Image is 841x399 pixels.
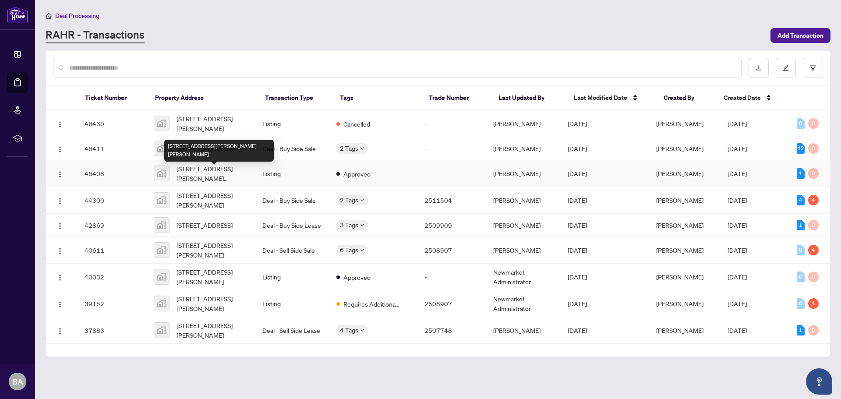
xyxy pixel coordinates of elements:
[417,214,487,237] td: 2509909
[340,195,358,205] span: 2 Tags
[797,118,805,129] div: 0
[340,143,358,153] span: 2 Tags
[57,171,64,178] img: Logo
[333,86,422,110] th: Tags
[486,187,560,214] td: [PERSON_NAME]
[417,264,487,290] td: -
[53,193,67,207] button: Logo
[783,65,789,71] span: edit
[177,321,248,340] span: [STREET_ADDRESS][PERSON_NAME]
[154,116,169,131] img: thumbnail-img
[7,7,28,23] img: logo
[724,93,761,102] span: Created Date
[797,220,805,230] div: 1
[154,243,169,258] img: thumbnail-img
[567,86,657,110] th: Last Modified Date
[57,247,64,254] img: Logo
[154,269,169,284] img: thumbnail-img
[360,328,364,332] span: down
[656,169,703,177] span: [PERSON_NAME]
[46,28,145,43] a: RAHR - Transactions
[656,326,703,334] span: [PERSON_NAME]
[177,164,248,183] span: [STREET_ADDRESS][PERSON_NAME][PERSON_NAME]
[154,141,169,156] img: thumbnail-img
[164,140,274,162] div: [STREET_ADDRESS][PERSON_NAME][PERSON_NAME]
[417,110,487,137] td: -
[417,137,487,160] td: -
[808,220,819,230] div: 0
[728,145,747,152] span: [DATE]
[797,168,805,179] div: 1
[343,299,400,309] span: Requires Additional Docs
[808,195,819,205] div: 4
[568,273,587,281] span: [DATE]
[258,86,333,110] th: Transaction Type
[808,272,819,282] div: 0
[340,220,358,230] span: 3 Tags
[57,274,64,281] img: Logo
[417,160,487,187] td: -
[728,246,747,254] span: [DATE]
[57,301,64,308] img: Logo
[568,120,587,127] span: [DATE]
[770,28,830,43] button: Add Transaction
[568,300,587,307] span: [DATE]
[808,143,819,154] div: 0
[78,264,147,290] td: 40032
[53,166,67,180] button: Logo
[154,166,169,181] img: thumbnail-img
[486,264,560,290] td: Newmarket Administrator
[360,146,364,151] span: down
[57,121,64,128] img: Logo
[57,198,64,205] img: Logo
[57,328,64,335] img: Logo
[360,248,364,252] span: down
[808,168,819,179] div: 0
[343,119,370,129] span: Cancelled
[728,300,747,307] span: [DATE]
[255,214,329,237] td: Deal - Buy Side Lease
[749,58,769,78] button: download
[568,326,587,334] span: [DATE]
[656,196,703,204] span: [PERSON_NAME]
[797,272,805,282] div: 0
[568,145,587,152] span: [DATE]
[656,246,703,254] span: [PERSON_NAME]
[728,221,747,229] span: [DATE]
[417,187,487,214] td: 2511504
[177,191,248,210] span: [STREET_ADDRESS][PERSON_NAME]
[728,169,747,177] span: [DATE]
[360,223,364,227] span: down
[797,325,805,335] div: 1
[568,221,587,229] span: [DATE]
[177,294,248,313] span: [STREET_ADDRESS][PERSON_NAME]
[656,300,703,307] span: [PERSON_NAME]
[255,137,329,160] td: Deal - Buy Side Sale
[340,325,358,335] span: 4 Tags
[486,110,560,137] td: [PERSON_NAME]
[148,86,258,110] th: Property Address
[53,323,67,337] button: Logo
[340,245,358,255] span: 6 Tags
[154,296,169,311] img: thumbnail-img
[808,325,819,335] div: 0
[255,237,329,264] td: Deal - Sell Side Sale
[255,264,329,290] td: Listing
[797,195,805,205] div: 4
[255,317,329,344] td: Deal - Sell Side Lease
[53,297,67,311] button: Logo
[78,237,147,264] td: 40611
[417,290,487,317] td: 2508907
[154,323,169,338] img: thumbnail-img
[776,58,796,78] button: edit
[154,218,169,233] img: thumbnail-img
[78,137,147,160] td: 46411
[78,86,148,110] th: Ticket Number
[808,298,819,309] div: 4
[78,290,147,317] td: 39152
[491,86,566,110] th: Last Updated By
[46,13,52,19] span: home
[255,160,329,187] td: Listing
[717,86,787,110] th: Created Date
[177,114,248,133] span: [STREET_ADDRESS][PERSON_NAME]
